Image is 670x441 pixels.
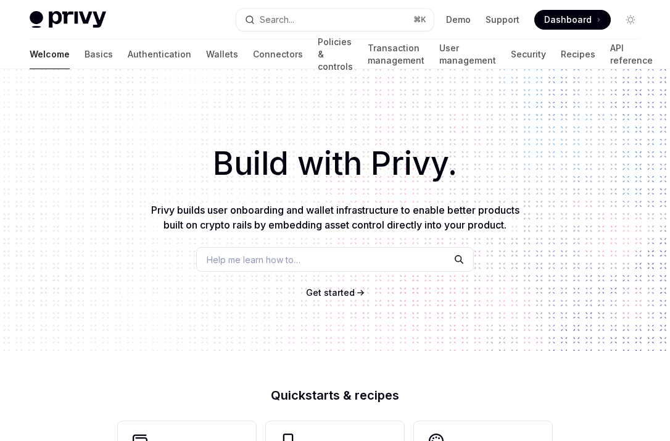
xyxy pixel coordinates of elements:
button: Toggle dark mode [621,10,640,30]
a: Get started [306,287,355,299]
a: Support [486,14,519,26]
h2: Quickstarts & recipes [118,389,552,401]
a: Connectors [253,40,303,69]
span: Dashboard [544,14,592,26]
span: Get started [306,287,355,298]
a: Security [511,40,546,69]
a: Transaction management [368,40,424,69]
a: Policies & controls [318,40,353,69]
a: Authentication [128,40,191,69]
a: Dashboard [534,10,611,30]
a: Basics [85,40,113,69]
a: API reference [610,40,653,69]
span: Privy builds user onboarding and wallet infrastructure to enable better products built on crypto ... [151,204,519,231]
span: ⌘ K [413,15,426,25]
a: Welcome [30,40,70,69]
div: Search... [260,12,294,27]
a: Wallets [206,40,238,69]
a: Demo [446,14,471,26]
a: Recipes [561,40,595,69]
a: User management [439,40,496,69]
h1: Build with Privy. [20,140,650,188]
img: light logo [30,11,106,28]
button: Search...⌘K [236,9,433,31]
span: Help me learn how to… [207,253,300,266]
